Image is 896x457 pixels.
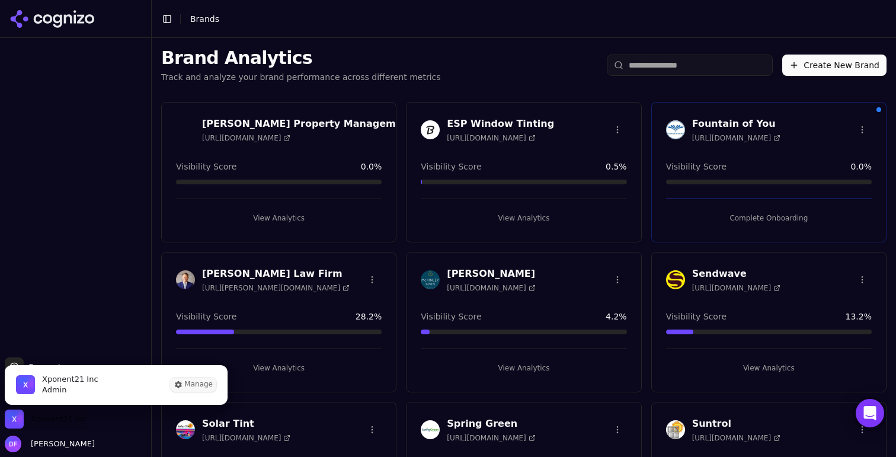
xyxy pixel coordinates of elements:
img: ESP Window Tinting [421,120,440,139]
h3: ESP Window Tinting [447,117,554,131]
span: 13.2 % [846,311,872,322]
button: Open user button [5,436,95,452]
img: Byrd Property Management [176,120,195,139]
span: Visibility Score [421,311,481,322]
div: Xponent21 Inc is active [5,365,228,405]
span: Visibility Score [176,311,236,322]
span: 0.0 % [361,161,382,172]
span: Visibility Score [176,161,236,172]
button: Manage [170,378,216,392]
img: Xponent21 Inc [16,375,35,394]
h3: [PERSON_NAME] Property Management [202,117,414,131]
button: View Analytics [421,359,626,378]
img: Fountain of You [666,120,685,139]
span: 4.2 % [606,311,627,322]
span: [PERSON_NAME] [26,439,95,449]
span: Visibility Score [421,161,481,172]
span: Visibility Score [666,161,727,172]
span: Brands [190,14,219,24]
span: [URL][DOMAIN_NAME] [202,433,290,443]
button: View Analytics [176,209,382,228]
img: Drew Faithful [5,436,21,452]
h3: [PERSON_NAME] Law Firm [202,267,350,281]
span: [URL][DOMAIN_NAME] [447,283,535,293]
h3: Sendwave [692,267,780,281]
span: [URL][PERSON_NAME][DOMAIN_NAME] [202,283,350,293]
button: Complete Onboarding [666,209,872,228]
h3: Spring Green [447,417,535,431]
div: Open Intercom Messenger [856,399,884,427]
button: Close organization switcher [5,410,87,429]
img: Solar Tint [176,420,195,439]
img: Johnston Law Firm [176,270,195,289]
span: [URL][DOMAIN_NAME] [447,133,535,143]
button: View Analytics [421,209,626,228]
span: Xponent21 Inc [42,374,98,385]
span: Admin [42,385,98,395]
span: [URL][DOMAIN_NAME] [692,133,780,143]
img: McKinley Irvin [421,270,440,289]
h3: Suntrol [692,417,780,431]
span: Xponent21 Inc [31,414,87,424]
span: Support [24,361,61,373]
span: 0.5 % [606,161,627,172]
span: [URL][DOMAIN_NAME] [692,433,780,443]
img: Sendwave [666,270,685,289]
button: View Analytics [666,359,872,378]
h3: Fountain of You [692,117,780,131]
button: View Analytics [176,359,382,378]
span: Visibility Score [666,311,727,322]
span: 0.0 % [850,161,872,172]
p: Track and analyze your brand performance across different metrics [161,71,441,83]
h3: [PERSON_NAME] [447,267,535,281]
span: 28.2 % [356,311,382,322]
img: Xponent21 Inc [5,410,24,429]
span: [URL][DOMAIN_NAME] [447,433,535,443]
nav: breadcrumb [190,13,219,25]
h3: Solar Tint [202,417,290,431]
span: [URL][DOMAIN_NAME] [202,133,290,143]
img: Spring Green [421,420,440,439]
img: Suntrol [666,420,685,439]
button: Create New Brand [782,55,887,76]
span: [URL][DOMAIN_NAME] [692,283,780,293]
h1: Brand Analytics [161,47,441,69]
